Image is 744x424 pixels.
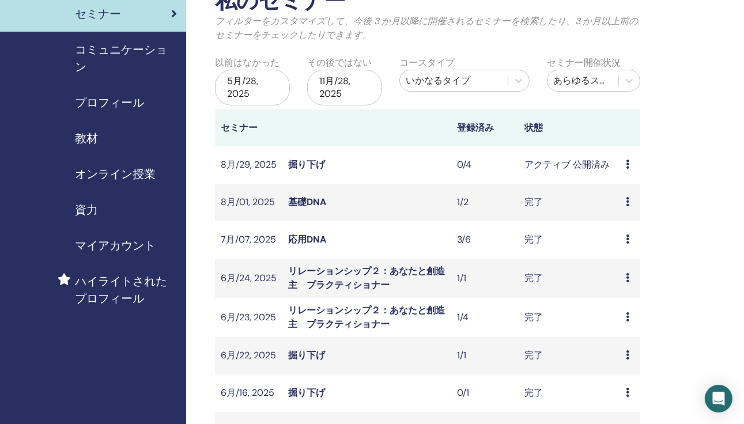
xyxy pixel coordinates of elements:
[215,259,282,298] td: 6月/24, 2025
[451,109,519,146] th: 登録済み
[519,374,620,412] td: 完了
[215,109,282,146] th: セミナー
[451,184,519,221] td: 1/2
[519,298,620,337] td: 完了
[215,184,282,221] td: 8月/01, 2025
[519,259,620,298] td: 完了
[451,298,519,337] td: 1/4
[75,201,98,218] span: 資力
[215,14,640,42] p: フィルターをカスタマイズして、今後 3 か月以降に開催されるセミナーを検索したり、3 か月以上前のセミナーをチェックしたりできます。
[215,298,282,337] td: 6月/23, 2025
[406,74,502,88] div: いかなるタイプ
[215,221,282,259] td: 7月/07, 2025
[215,146,282,184] td: 8月/29, 2025
[399,56,455,70] label: コースタイプ
[451,259,519,298] td: 1/1
[705,385,732,412] div: Open Intercom Messenger
[451,146,519,184] td: 0/4
[75,5,121,22] span: セミナー
[519,184,620,221] td: 完了
[288,196,326,208] a: 基礎DNA
[215,56,280,70] label: 以前はなかった
[553,74,613,88] div: あらゆるステータス
[288,349,325,361] a: 掘り下げ
[519,109,620,146] th: 状態
[519,146,620,184] td: アクティブ 公開済み
[519,337,620,374] td: 完了
[215,374,282,412] td: 6月/16, 2025
[75,94,144,111] span: プロフィール
[451,337,519,374] td: 1/1
[75,237,156,254] span: マイアカウント
[547,56,621,70] label: セミナー開催状況
[75,130,98,147] span: 教材
[288,265,445,291] a: リレーションシップ２：あなたと創造主 プラクティショナー
[215,337,282,374] td: 6月/22, 2025
[307,70,382,105] div: 11月/28, 2025
[288,158,325,171] a: 掘り下げ
[215,70,290,105] div: 5月/28, 2025
[288,387,325,399] a: 掘り下げ
[307,56,372,70] label: その後ではない
[451,221,519,259] td: 3/6
[75,165,156,183] span: オンライン授業
[519,221,620,259] td: 完了
[288,304,445,330] a: リレーションシップ２：あなたと創造主 プラクティショナー
[75,41,177,75] span: コミュニケーション
[288,233,326,245] a: 応用DNA
[451,374,519,412] td: 0/1
[75,272,177,307] span: ハイライトされたプロフィール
